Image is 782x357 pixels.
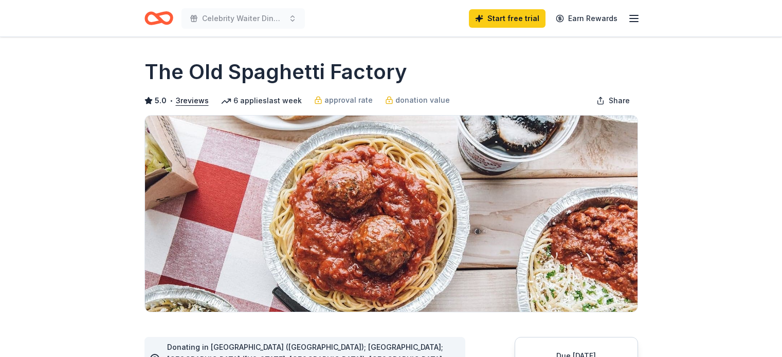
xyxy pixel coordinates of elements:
span: • [169,97,173,105]
a: Start free trial [469,9,545,28]
a: approval rate [314,94,373,106]
div: 6 applies last week [221,95,302,107]
span: approval rate [324,94,373,106]
a: Home [144,6,173,30]
button: Celebrity Waiter Dinner [181,8,305,29]
span: 5.0 [155,95,167,107]
button: 3reviews [176,95,209,107]
span: Share [609,95,630,107]
span: Celebrity Waiter Dinner [202,12,284,25]
h1: The Old Spaghetti Factory [144,58,407,86]
a: donation value [385,94,450,106]
button: Share [588,90,638,111]
span: donation value [395,94,450,106]
img: Image for The Old Spaghetti Factory [145,116,638,312]
a: Earn Rewards [550,9,624,28]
